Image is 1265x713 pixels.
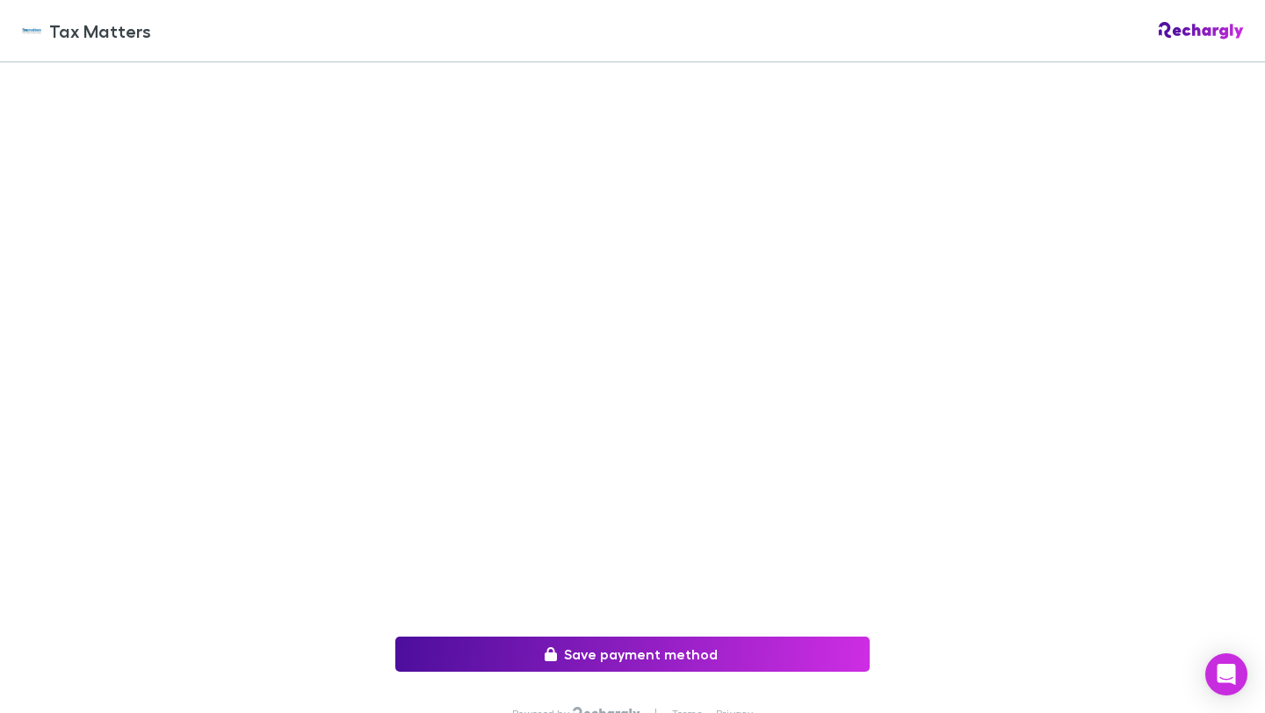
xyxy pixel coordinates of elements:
img: Tax Matters 's Logo [21,20,42,41]
button: Save payment method [395,637,870,672]
div: Open Intercom Messenger [1205,653,1247,695]
img: Rechargly Logo [1159,22,1244,40]
span: Tax Matters [49,18,151,44]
